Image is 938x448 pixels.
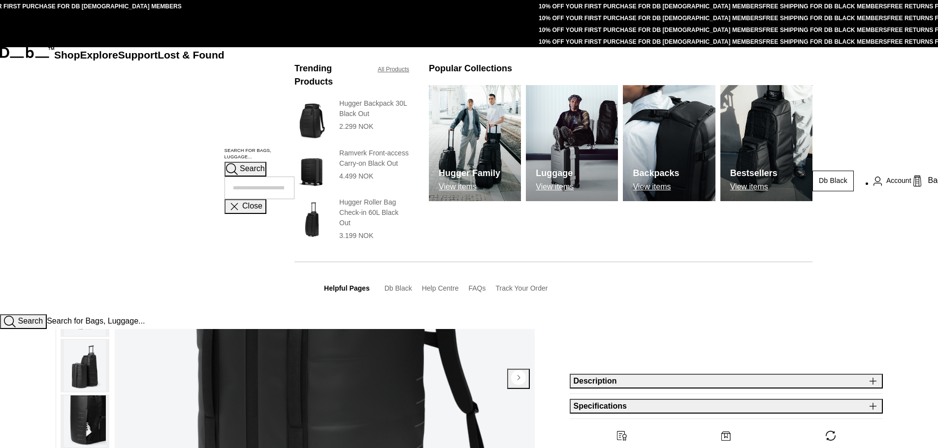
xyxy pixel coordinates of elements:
[324,283,370,294] h3: Helpful Pages
[763,38,887,45] a: FREE SHIPPING FOR DB BLACK MEMBERS
[633,182,679,191] p: View items
[539,27,762,33] a: 10% OFF YOUR FIRST PURCHASE FOR DB [DEMOGRAPHIC_DATA] MEMBERS
[623,85,715,201] a: Db Backpacks View items
[763,3,887,10] a: FREE SHIPPING FOR DB BLACK MEMBERS
[536,182,574,191] p: View items
[873,175,911,187] a: Account
[495,284,548,292] a: Track Your Order
[763,15,887,22] a: FREE SHIPPING FOR DB BLACK MEMBERS
[294,197,409,242] a: Hugger Roller Bag Check-in 60L Black Out Hugger Roller Bag Check-in 60L Black Out 3.199 NOK
[294,98,409,143] a: Hugger Backpack 30L Black Out Hugger Backpack 30L Black Out 2.299 NOK
[339,197,409,228] h3: Hugger Roller Bag Check-in 60L Black Out
[439,167,500,180] h3: Hugger Family
[158,49,224,60] a: Lost & Found
[64,395,106,447] img: Roamer Pro Split Duffel 70L Black Out
[61,394,109,448] button: Roamer Pro Split Duffel 70L Black Out
[539,15,762,22] a: 10% OFF YOUR FIRST PURCHASE FOR DB [DEMOGRAPHIC_DATA] MEMBERS
[536,167,574,180] h3: Luggage
[763,27,887,33] a: FREE SHIPPING FOR DB BLACK MEMBERS
[429,62,512,75] h3: Popular Collections
[378,65,409,74] a: All Products
[225,199,266,214] button: Close
[339,122,373,130] span: 2.299 NOK
[294,197,329,242] img: Hugger Roller Bag Check-in 60L Black Out
[526,85,618,201] img: Db
[18,317,43,325] span: Search
[294,98,329,143] img: Hugger Backpack 30L Black Out
[339,232,373,239] span: 3.199 NOK
[294,148,409,193] a: Ramverk Front-access Carry-on Black Out Ramverk Front-access Carry-on Black Out 4.499 NOK
[570,399,883,414] button: Specifications
[570,374,883,388] button: Description
[633,167,679,180] h3: Backpacks
[240,165,265,173] span: Search
[294,62,368,89] h3: Trending Products
[294,148,329,193] img: Ramverk Front-access Carry-on Black Out
[80,49,118,60] a: Explore
[539,38,762,45] a: 10% OFF YOUR FIRST PURCHASE FOR DB [DEMOGRAPHIC_DATA] MEMBERS
[720,85,812,201] a: Db Bestsellers View items
[886,176,911,186] span: Account
[54,49,80,60] a: Shop
[339,172,373,180] span: 4.499 NOK
[225,162,266,177] button: Search
[439,182,500,191] p: View items
[54,47,225,314] nav: Main Navigation
[730,167,777,180] h3: Bestsellers
[429,85,521,201] img: Db
[422,284,459,292] a: Help Centre
[623,85,715,201] img: Db
[812,171,854,191] a: Db Black
[225,148,295,161] label: Search for Bags, Luggage...
[385,284,412,292] a: Db Black
[526,85,618,201] a: Db Luggage View items
[118,49,158,60] a: Support
[61,339,109,392] button: Roamer Pro Split Duffel 70L Black Out
[720,85,812,201] img: Db
[539,3,762,10] a: 10% OFF YOUR FIRST PURCHASE FOR DB [DEMOGRAPHIC_DATA] MEMBERS
[339,98,409,119] h3: Hugger Backpack 30L Black Out
[730,182,777,191] p: View items
[339,148,409,169] h3: Ramverk Front-access Carry-on Black Out
[507,369,530,388] button: Next slide
[64,340,106,391] img: Roamer Pro Split Duffel 70L Black Out
[468,284,485,292] a: FAQs
[242,202,262,210] span: Close
[429,85,521,201] a: Db Hugger Family View items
